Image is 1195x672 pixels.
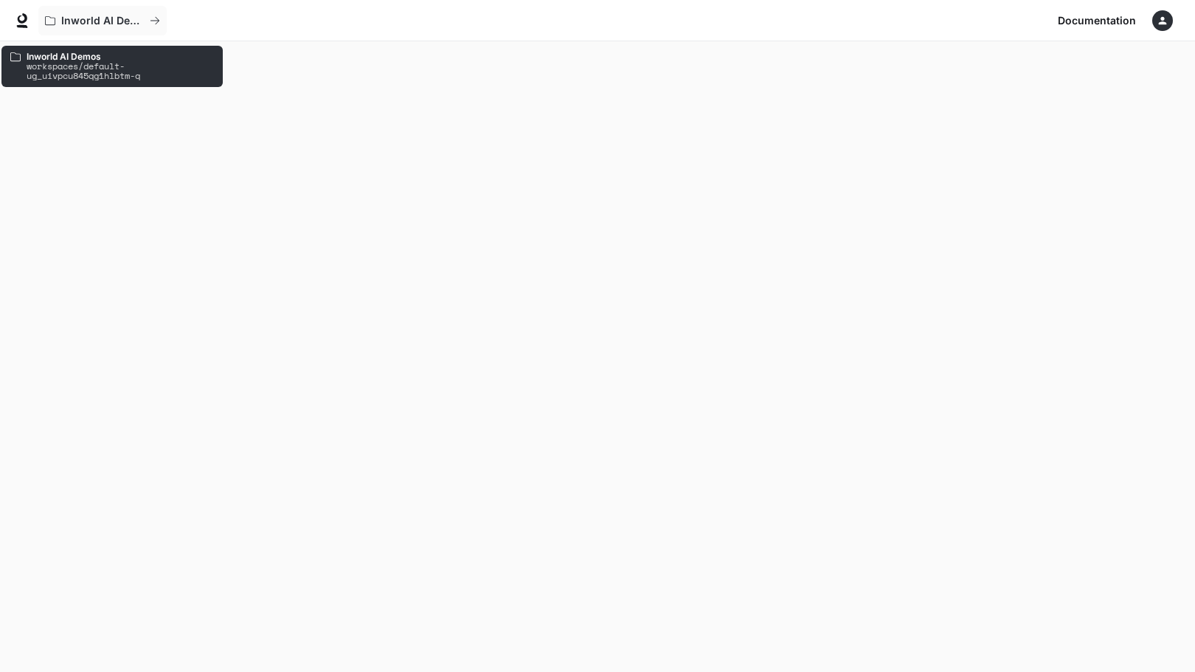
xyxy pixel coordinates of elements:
button: All workspaces [38,6,167,35]
span: Documentation [1058,12,1136,30]
a: Documentation [1052,6,1142,35]
p: Inworld AI Demos [61,15,144,27]
p: workspaces/default-ug_uivpcu845qg1hlbtm-q [27,61,214,80]
p: Inworld AI Demos [27,52,214,61]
